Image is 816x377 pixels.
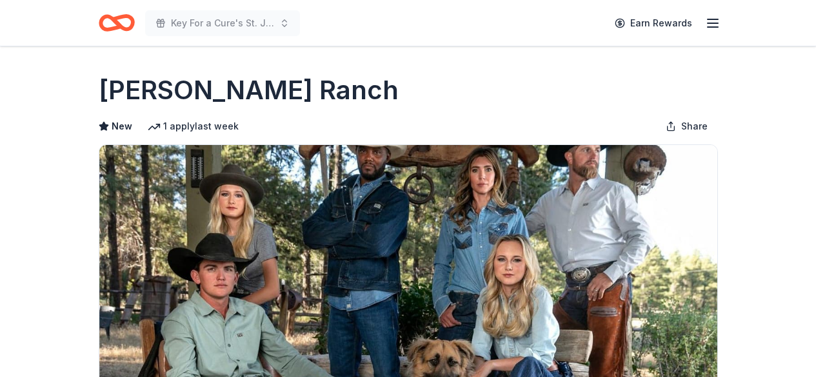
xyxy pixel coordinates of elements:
[655,113,718,139] button: Share
[112,119,132,134] span: New
[145,10,300,36] button: Key For a Cure's St. Jude Golf Tournament
[171,15,274,31] span: Key For a Cure's St. Jude Golf Tournament
[148,119,239,134] div: 1 apply last week
[99,8,135,38] a: Home
[607,12,700,35] a: Earn Rewards
[99,72,399,108] h1: [PERSON_NAME] Ranch
[681,119,708,134] span: Share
